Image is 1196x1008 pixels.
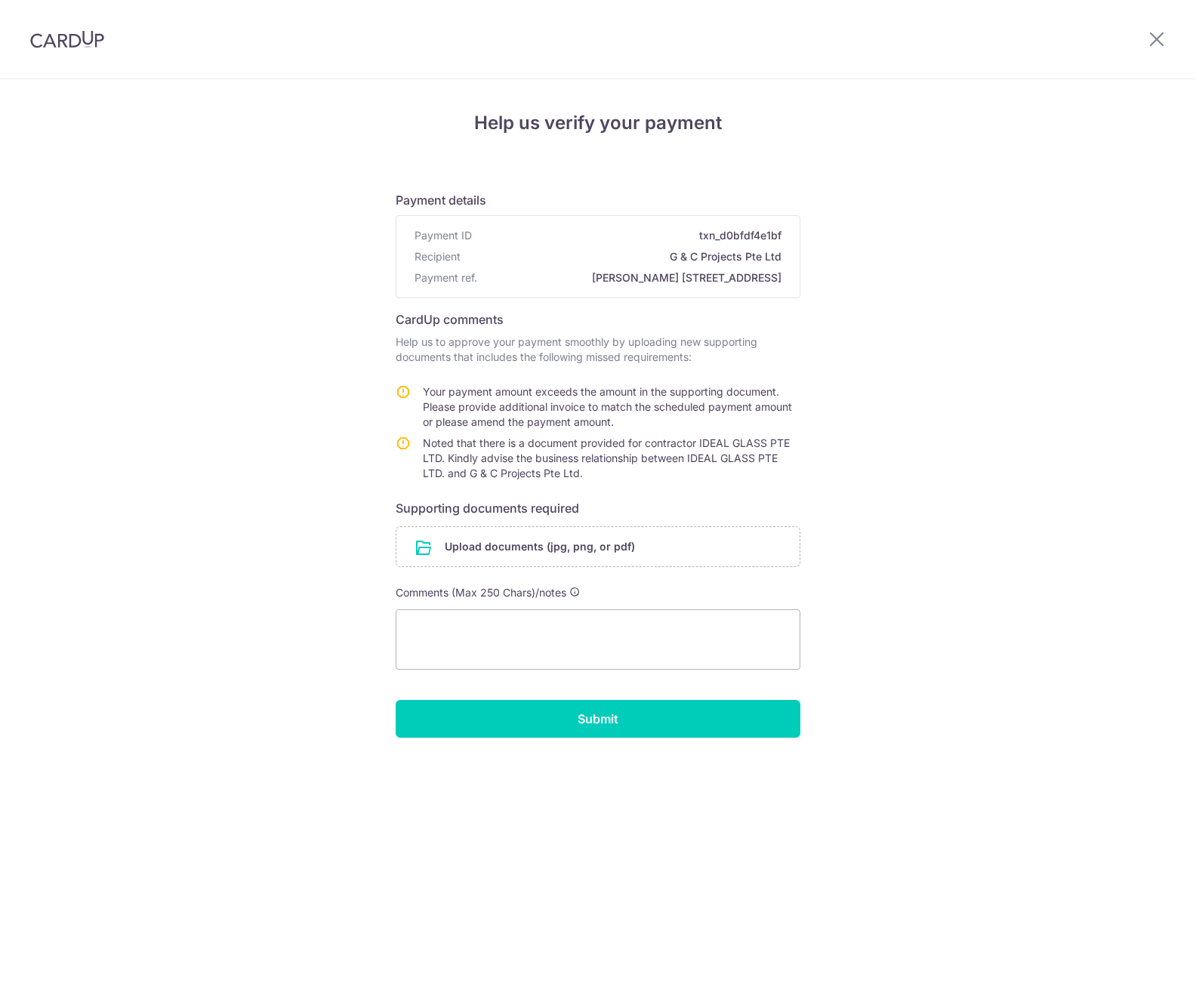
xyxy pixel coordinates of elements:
span: Recipient [415,249,461,264]
p: Help us to approve your payment smoothly by uploading new supporting documents that includes the ... [396,334,800,365]
h4: Help us verify your payment [396,109,800,137]
img: CardUp [30,30,104,48]
h6: CardUp comments [396,310,800,328]
span: txn_d0bfdf4e1bf [478,228,781,243]
span: Payment ref. [415,270,477,285]
div: Upload documents (jpg, png, or pdf) [396,526,800,567]
span: Your payment amount exceeds the amount in the supporting document. Please provide additional invo... [423,385,792,428]
input: Submit [396,700,800,738]
span: [PERSON_NAME] [STREET_ADDRESS] [483,270,781,285]
h6: Supporting documents required [396,499,800,517]
span: G & C Projects Pte Ltd [467,249,781,264]
h6: Payment details [396,191,800,209]
span: Payment ID [415,228,472,243]
span: Comments (Max 250 Chars)/notes [396,586,566,599]
span: Noted that there is a document provided for contractor IDEAL GLASS PTE LTD. Kindly advise the bus... [423,436,790,479]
